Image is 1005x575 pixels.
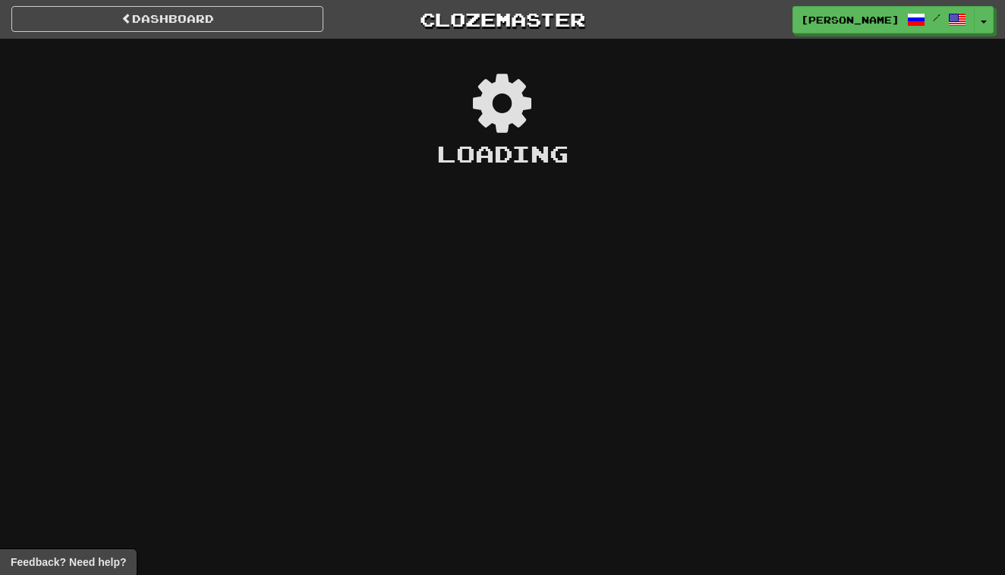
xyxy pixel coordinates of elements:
span: Open feedback widget [11,554,126,570]
span: [PERSON_NAME] [801,13,899,27]
a: [PERSON_NAME] / [792,6,975,33]
a: Dashboard [11,6,323,32]
span: / [933,12,940,23]
a: Clozemaster [346,6,658,33]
